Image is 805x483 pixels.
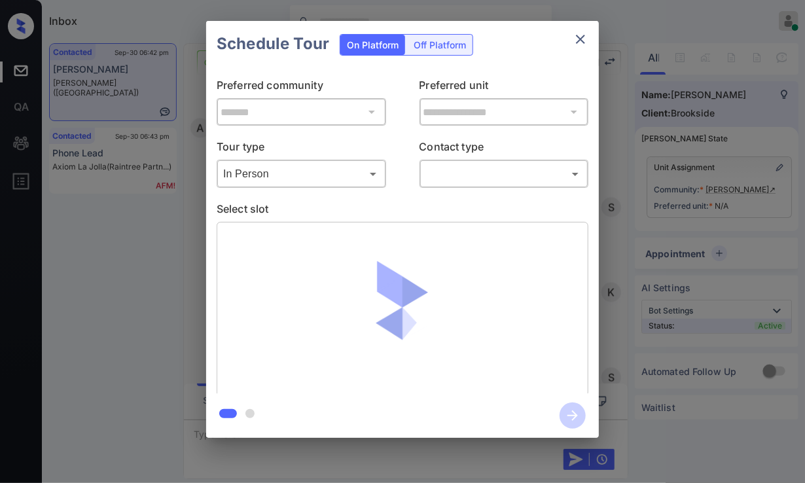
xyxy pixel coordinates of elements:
button: close [567,26,594,52]
p: Preferred community [217,77,386,98]
h2: Schedule Tour [206,21,340,67]
div: On Platform [340,35,405,55]
p: Contact type [420,139,589,160]
img: loaderv1.7921fd1ed0a854f04152.gif [326,232,480,386]
div: In Person [220,163,383,185]
p: Select slot [217,201,588,222]
p: Tour type [217,139,386,160]
div: Off Platform [407,35,473,55]
p: Preferred unit [420,77,589,98]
